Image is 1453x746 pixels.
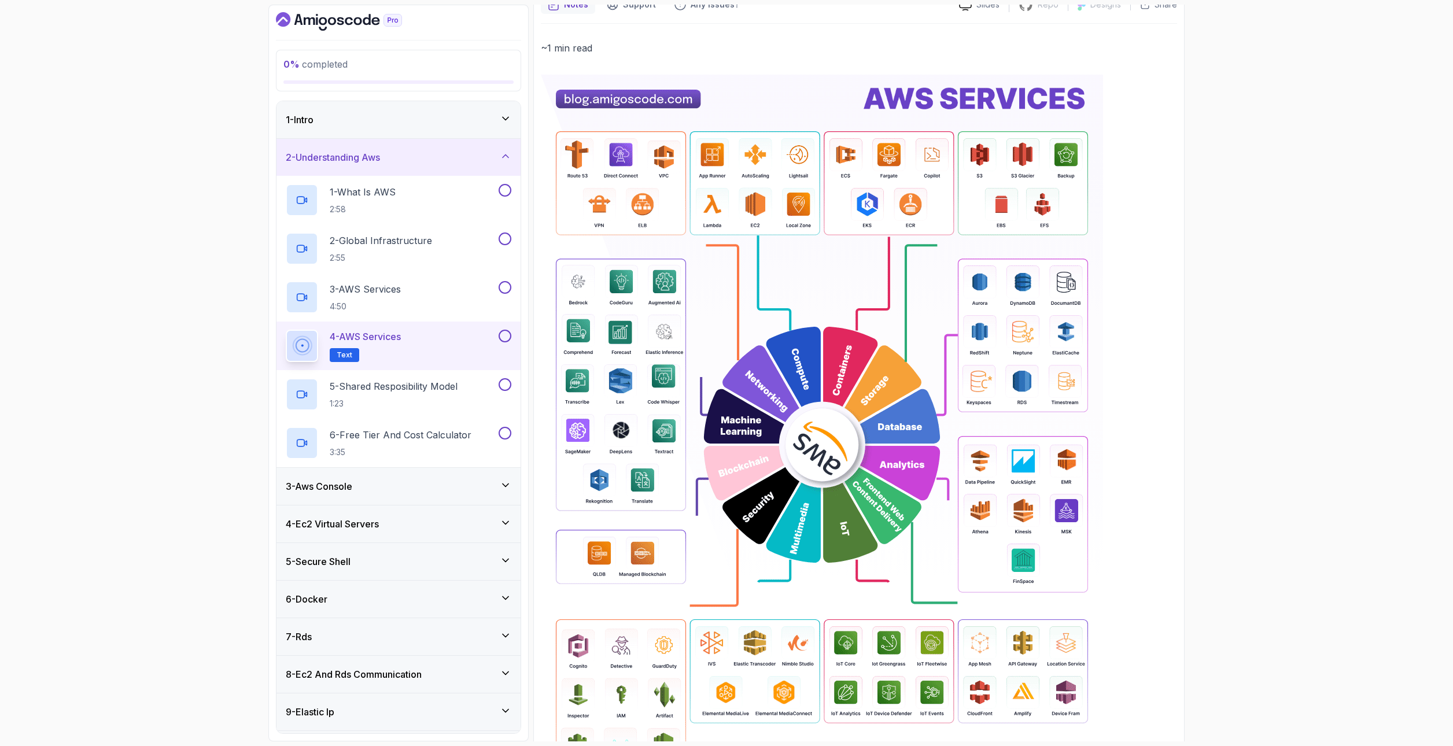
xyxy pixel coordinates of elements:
[330,234,432,248] p: 2 - Global Infrastructure
[276,656,521,693] button: 8-Ec2 And Rds Communication
[330,185,396,199] p: 1 - What Is AWS
[330,204,396,215] p: 2:58
[286,232,511,265] button: 2-Global Infrastructure2:55
[276,505,521,542] button: 4-Ec2 Virtual Servers
[286,281,511,313] button: 3-AWS Services4:50
[330,282,401,296] p: 3 - AWS Services
[330,428,471,442] p: 6 - Free Tier And Cost Calculator
[283,58,300,70] span: 0 %
[276,139,521,176] button: 2-Understanding Aws
[286,630,312,644] h3: 7 - Rds
[330,379,458,393] p: 5 - Shared Resposibility Model
[286,592,327,606] h3: 6 - Docker
[286,667,422,681] h3: 8 - Ec2 And Rds Communication
[276,693,521,730] button: 9-Elastic Ip
[286,479,352,493] h3: 3 - Aws Console
[286,113,314,127] h3: 1 - Intro
[330,330,401,344] p: 4 - AWS Services
[276,581,521,618] button: 6-Docker
[286,378,511,411] button: 5-Shared Resposibility Model1:23
[330,446,471,458] p: 3:35
[283,58,348,70] span: completed
[276,101,521,138] button: 1-Intro
[276,543,521,580] button: 5-Secure Shell
[286,150,380,164] h3: 2 - Understanding Aws
[276,468,521,505] button: 3-Aws Console
[276,618,521,655] button: 7-Rds
[286,555,351,568] h3: 5 - Secure Shell
[337,350,352,360] span: Text
[286,427,511,459] button: 6-Free Tier And Cost Calculator3:35
[286,184,511,216] button: 1-What Is AWS2:58
[541,40,1177,56] p: ~1 min read
[286,705,334,719] h3: 9 - Elastic Ip
[330,398,458,409] p: 1:23
[330,301,401,312] p: 4:50
[276,12,429,31] a: Dashboard
[286,517,379,531] h3: 4 - Ec2 Virtual Servers
[330,252,432,264] p: 2:55
[286,330,511,362] button: 4-AWS ServicesText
